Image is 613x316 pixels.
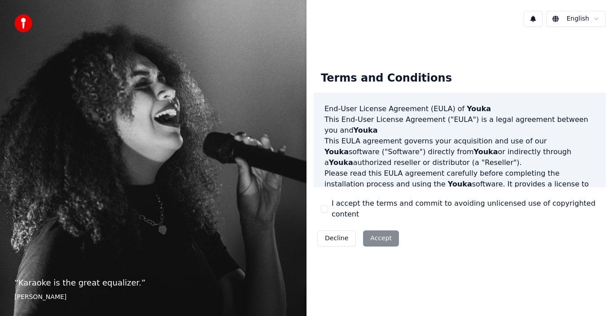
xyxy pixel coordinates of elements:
[324,168,595,211] p: Please read this EULA agreement carefully before completing the installation process and using th...
[324,136,595,168] p: This EULA agreement governs your acquisition and use of our software ("Software") directly from o...
[354,126,378,134] span: Youka
[317,230,356,247] button: Decline
[324,114,595,136] p: This End-User License Agreement ("EULA") is a legal agreement between you and
[324,104,595,114] h3: End-User License Agreement (EULA) of
[474,147,498,156] span: Youka
[467,104,491,113] span: Youka
[314,64,459,93] div: Terms and Conditions
[14,14,32,32] img: youka
[14,277,292,289] p: “ Karaoke is the great equalizer. ”
[324,147,349,156] span: Youka
[332,198,599,220] label: I accept the terms and commit to avoiding unlicensed use of copyrighted content
[448,180,472,188] span: Youka
[14,293,292,302] footer: [PERSON_NAME]
[329,158,353,167] span: Youka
